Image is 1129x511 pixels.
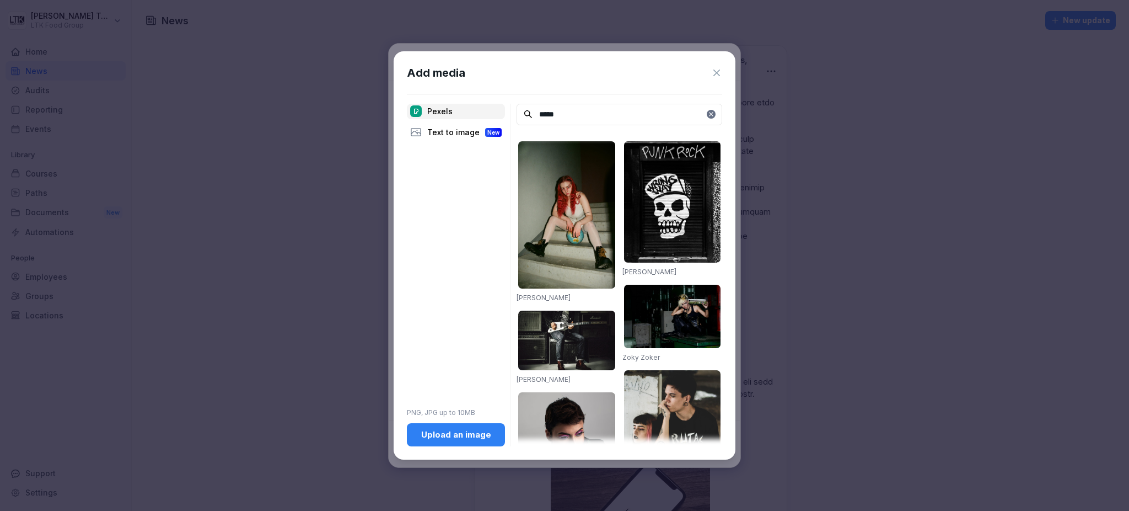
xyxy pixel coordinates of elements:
[407,104,505,119] div: Pexels
[517,294,571,302] a: [PERSON_NAME]
[485,128,502,137] div: New
[416,429,496,441] div: Upload an image
[407,408,505,418] p: PNG, JPG up to 10MB
[410,105,422,117] img: pexels.png
[518,141,615,289] img: pexels-photo-1989836.jpeg
[518,311,615,370] img: pexels-photo-375893.jpeg
[624,141,721,263] img: pexels-photo-953457.jpeg
[407,125,505,140] div: Text to image
[517,375,571,384] a: [PERSON_NAME]
[622,268,676,276] a: [PERSON_NAME]
[624,285,721,348] img: pexels-photo-1445468.jpeg
[407,65,465,81] h1: Add media
[407,423,505,446] button: Upload an image
[622,353,660,361] a: Zoky Zoker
